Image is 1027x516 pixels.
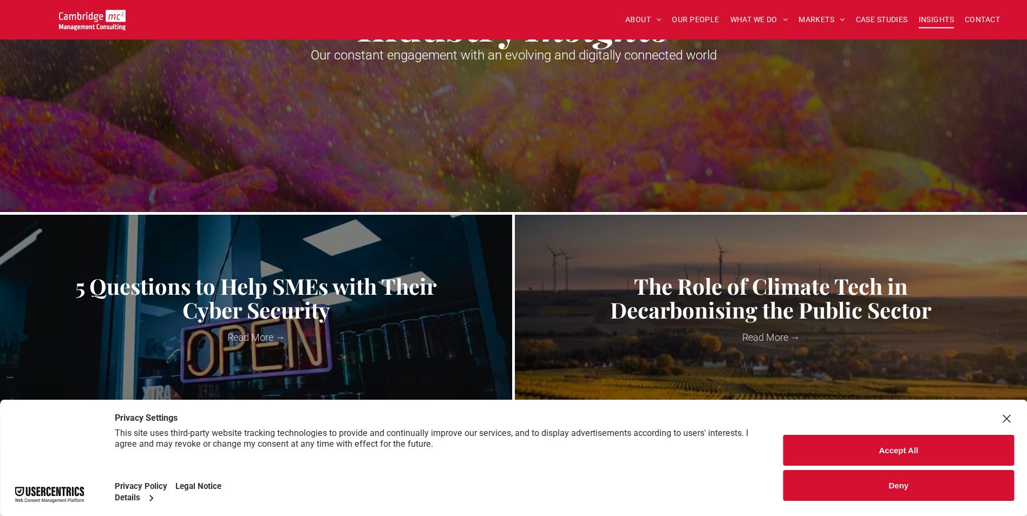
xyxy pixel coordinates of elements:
a: Your Business Transformed | Cambridge Management Consulting [59,11,126,23]
a: The Role of Climate Tech in Decarbonising the Public Sector [523,274,1019,322]
a: Read More → [523,330,1019,345]
a: MARKETS [793,11,850,28]
a: OUR PEOPLE [666,11,724,28]
a: CONTACT [959,11,1005,28]
a: 5 Questions to Help SMEs with Their Cyber Security [8,274,504,322]
a: INSIGHTS [913,11,959,28]
img: Go to Homepage [59,10,126,30]
span: Our constant engagement with an evolving and digitally connected world [311,48,717,63]
a: ABOUT [620,11,667,28]
a: Read More → [8,330,504,345]
a: CASE STUDIES [851,11,913,28]
a: WHAT WE DO [725,11,794,28]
